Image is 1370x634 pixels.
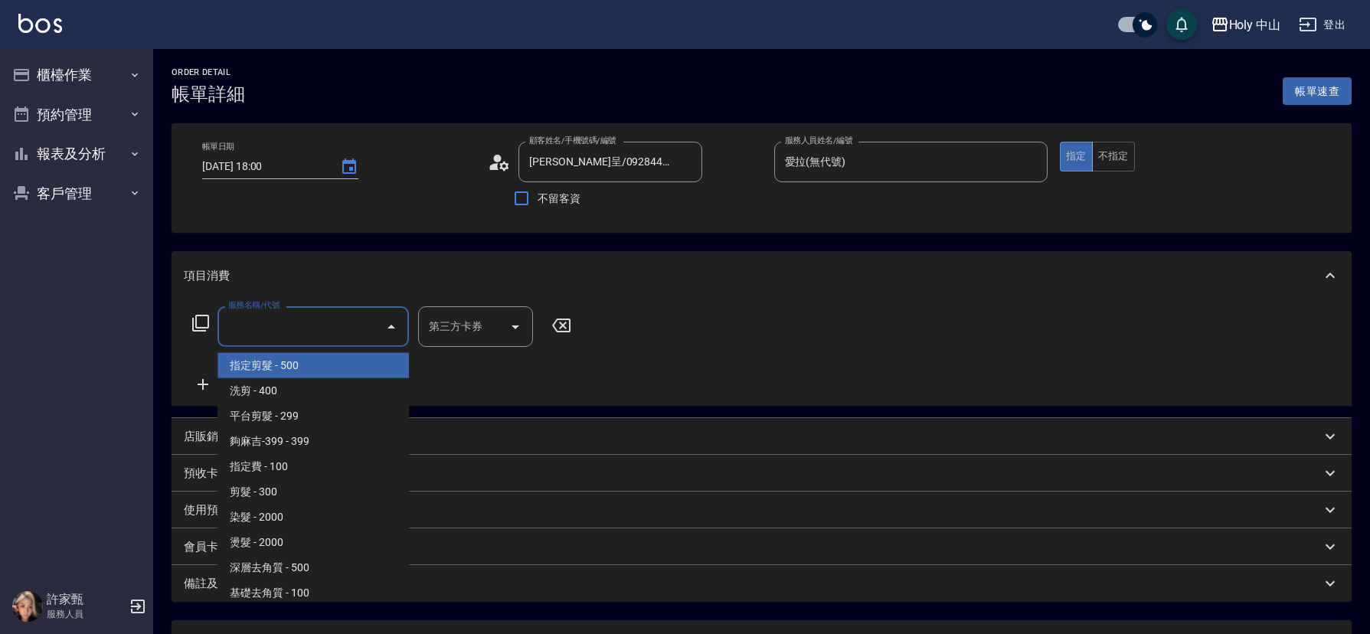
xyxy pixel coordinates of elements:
p: 會員卡銷售 [184,539,241,555]
h3: 帳單詳細 [172,83,245,105]
span: 剪髮 - 300 [217,479,409,505]
span: 指定費 - 100 [217,454,409,479]
button: Close [379,315,404,339]
button: 不指定 [1092,142,1135,172]
p: 店販銷售 [184,429,230,445]
button: 帳單速查 [1283,77,1352,106]
span: 基礎去角質 - 100 [217,580,409,606]
div: 項目消費 [172,251,1352,300]
div: 店販銷售 [172,418,1352,455]
label: 服務名稱/代號 [228,299,280,311]
div: 會員卡銷售 [172,528,1352,565]
img: Logo [18,14,62,33]
span: 染髮 - 2000 [217,505,409,530]
h2: Order detail [172,67,245,77]
span: 指定剪髮 - 500 [217,353,409,378]
button: Holy 中山 [1205,9,1287,41]
p: 項目消費 [184,268,230,284]
p: 使用預收卡 [184,502,241,518]
span: 平台剪髮 - 299 [217,404,409,429]
div: 使用預收卡編輯訂單不得編輯預收卡使用 [172,492,1352,528]
div: Holy 中山 [1229,15,1281,34]
p: 服務人員 [47,607,125,621]
button: 客戶管理 [6,174,147,214]
label: 帳單日期 [202,141,234,152]
button: Open [503,315,528,339]
label: 服務人員姓名/編號 [785,135,852,146]
span: 夠麻吉-399 - 399 [217,429,409,454]
label: 顧客姓名/手機號碼/編號 [529,135,616,146]
span: 深層去角質 - 500 [217,555,409,580]
span: 不留客資 [538,191,580,207]
p: 備註及來源 [184,576,241,592]
button: 登出 [1293,11,1352,39]
img: Person [12,591,43,622]
div: 項目消費 [172,300,1352,406]
button: 指定 [1060,142,1093,172]
button: 櫃檯作業 [6,55,147,95]
span: 燙髮 - 2000 [217,530,409,555]
span: 洗剪 - 400 [217,378,409,404]
input: YYYY/MM/DD hh:mm [202,154,325,179]
h5: 許家甄 [47,592,125,607]
p: 預收卡販賣 [184,466,241,482]
button: save [1166,9,1197,40]
button: 報表及分析 [6,134,147,174]
div: 備註及來源 [172,565,1352,602]
button: Choose date, selected date is 2025-09-06 [331,149,368,185]
div: 預收卡販賣 [172,455,1352,492]
button: 預約管理 [6,95,147,135]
